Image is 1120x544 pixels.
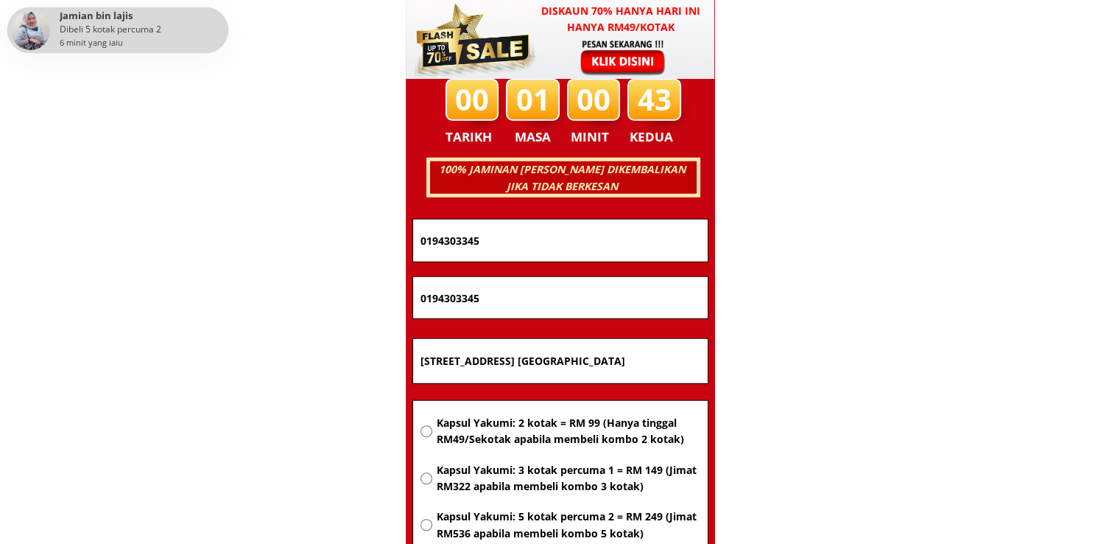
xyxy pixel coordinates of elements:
[417,339,704,383] input: Alamat
[436,509,700,542] span: Kapsul Yakumi: 5 kotak percuma 2 = RM 249 (Jimat RM536 apabila membeli kombo 5 kotak)
[571,127,615,147] h3: MINIT
[630,127,677,147] h3: KEDUA
[527,3,715,36] h3: Diskaun 70% hanya hari ini hanya RM49/kotak
[436,415,700,448] span: Kapsul Yakumi: 2 kotak = RM 99 (Hanya tinggal RM49/Sekotak apabila membeli kombo 2 kotak)
[436,462,700,495] span: Kapsul Yakumi: 3 kotak percuma 1 = RM 149 (Jimat RM322 apabila membeli kombo 3 kotak)
[428,161,696,195] h3: 100% JAMINAN [PERSON_NAME] DIKEMBALIKAN JIKA TIDAK BERKESAN
[417,220,704,262] input: Nama penuh
[445,127,507,147] h3: TARIKH
[508,127,558,147] h3: MASA
[417,277,704,318] input: Nombor Telefon Bimbit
